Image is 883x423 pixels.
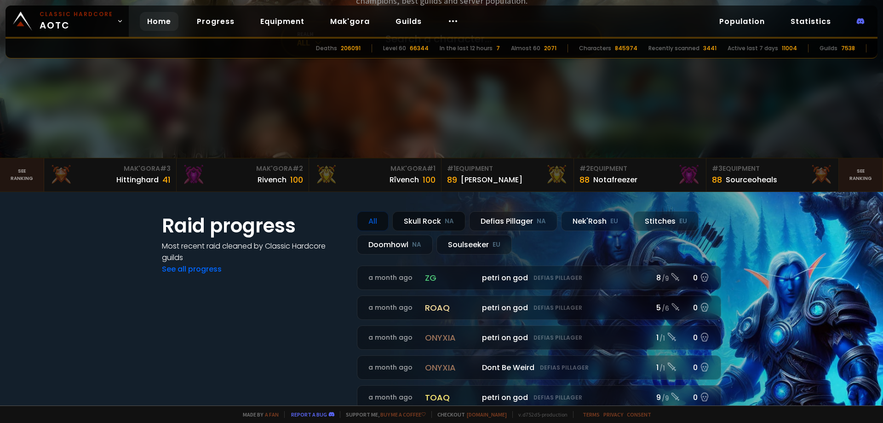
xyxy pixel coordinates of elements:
[357,325,721,350] a: a month agoonyxiapetri on godDefias Pillager1 /10
[253,12,312,31] a: Equipment
[189,12,242,31] a: Progress
[726,174,777,185] div: Sourceoheals
[427,164,436,173] span: # 1
[679,217,687,226] small: EU
[162,240,346,263] h4: Most recent raid cleaned by Classic Hardcore guilds
[290,174,303,186] div: 100
[316,44,337,52] div: Deaths
[561,211,630,231] div: Nek'Rosh
[783,12,838,31] a: Statistics
[712,12,772,31] a: Population
[292,164,303,173] span: # 2
[615,44,637,52] div: 845974
[431,411,507,418] span: Checkout
[390,174,419,185] div: Rîvench
[44,158,177,191] a: Mak'Gora#3Hittinghard41
[579,164,700,174] div: Equipment
[315,164,436,174] div: Mak'Gora
[341,44,361,52] div: 206091
[579,164,590,173] span: # 2
[467,411,507,418] a: [DOMAIN_NAME]
[544,44,556,52] div: 2071
[440,44,493,52] div: In the last 12 hours
[182,164,303,174] div: Mak'Gora
[50,164,171,174] div: Mak'Gora
[574,158,706,191] a: #2Equipment88Notafreezer
[839,158,883,191] a: Seeranking
[712,164,722,173] span: # 3
[357,296,721,320] a: a month agoroaqpetri on godDefias Pillager5 /60
[712,164,833,174] div: Equipment
[447,164,456,173] span: # 1
[820,44,837,52] div: Guilds
[579,44,611,52] div: Characters
[633,211,699,231] div: Stitches
[357,266,721,290] a: a month agozgpetri on godDefias Pillager8 /90
[162,211,346,240] h1: Raid progress
[6,6,129,37] a: Classic HardcoreAOTC
[412,240,421,249] small: NA
[712,174,722,186] div: 88
[40,10,113,18] small: Classic Hardcore
[116,174,159,185] div: Hittinghard
[291,411,327,418] a: Report a bug
[237,411,279,418] span: Made by
[309,158,441,191] a: Mak'Gora#1Rîvench100
[40,10,113,32] span: AOTC
[357,355,721,380] a: a month agoonyxiaDont Be WeirdDefias Pillager1 /10
[410,44,429,52] div: 66344
[160,164,171,173] span: # 3
[177,158,309,191] a: Mak'Gora#2Rivench100
[841,44,855,52] div: 7538
[323,12,377,31] a: Mak'gora
[340,411,426,418] span: Support me,
[583,411,600,418] a: Terms
[469,211,557,231] div: Defias Pillager
[162,264,222,274] a: See all progress
[493,240,500,249] small: EU
[512,411,568,418] span: v. d752d5 - production
[461,174,522,185] div: [PERSON_NAME]
[706,158,839,191] a: #3Equipment88Sourceoheals
[782,44,797,52] div: 11004
[265,411,279,418] a: a fan
[423,174,436,186] div: 100
[703,44,717,52] div: 3441
[537,217,546,226] small: NA
[436,235,512,255] div: Soulseeker
[445,217,454,226] small: NA
[593,174,637,185] div: Notafreezer
[357,211,389,231] div: All
[511,44,540,52] div: Almost 60
[728,44,778,52] div: Active last 7 days
[447,164,568,174] div: Equipment
[392,211,465,231] div: Skull Rock
[603,411,623,418] a: Privacy
[627,411,651,418] a: Consent
[380,411,426,418] a: Buy me a coffee
[383,44,406,52] div: Level 60
[441,158,574,191] a: #1Equipment89[PERSON_NAME]
[258,174,287,185] div: Rivench
[357,385,721,410] a: a month agotoaqpetri on godDefias Pillager9 /90
[496,44,500,52] div: 7
[140,12,178,31] a: Home
[648,44,700,52] div: Recently scanned
[579,174,590,186] div: 88
[388,12,429,31] a: Guilds
[610,217,618,226] small: EU
[162,174,171,186] div: 41
[447,174,457,186] div: 89
[357,235,433,255] div: Doomhowl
